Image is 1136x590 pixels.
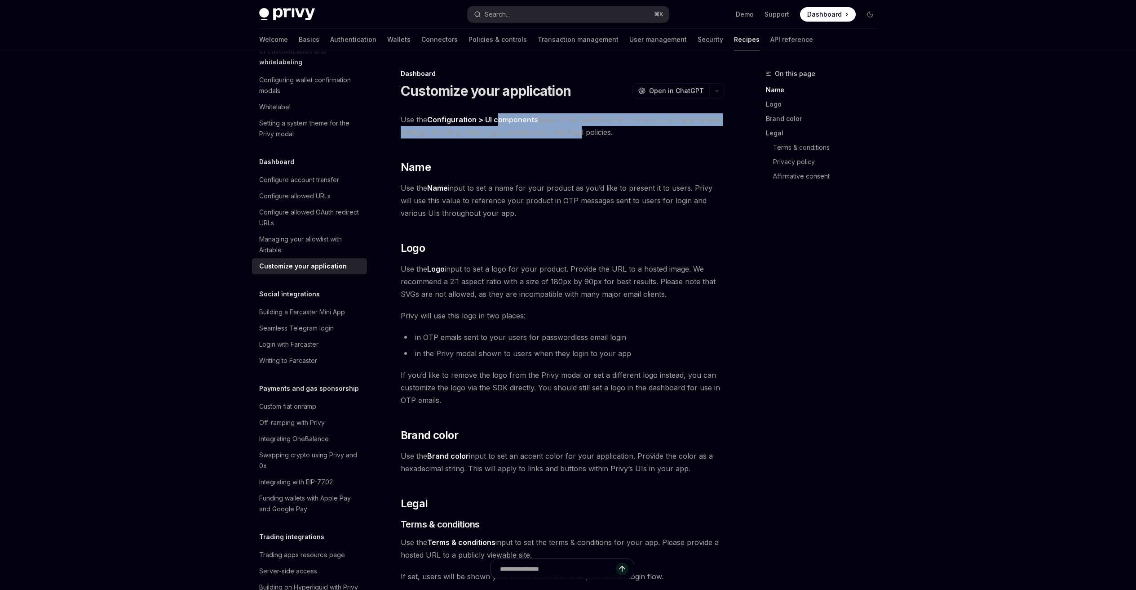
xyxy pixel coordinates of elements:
[252,415,367,431] a: Off-ramping with Privy
[401,263,725,300] span: Use the input to set a logo for your product. Provide the URL to a hosted image. We recommend a 2...
[427,183,448,192] strong: Name
[401,496,428,511] span: Legal
[259,550,345,560] div: Trading apps resource page
[252,490,367,517] a: Funding wallets with Apple Pay and Google Pay
[252,398,367,415] a: Custom fiat onramp
[401,536,725,561] span: Use the input to set the terms & conditions for your app. Please provide a hosted URL to a public...
[252,336,367,353] a: Login with Farcaster
[616,563,628,575] button: Send message
[330,29,376,50] a: Authentication
[401,69,725,78] div: Dashboard
[259,339,318,350] div: Login with Farcaster
[252,99,367,115] a: Whitelabel
[259,383,359,394] h5: Payments and gas sponsorship
[773,169,884,183] a: Affirmative consent
[654,11,663,18] span: ⌘ K
[252,258,367,274] a: Customize your application
[649,86,704,95] span: Open in ChatGPT
[252,304,367,320] a: Building a Farcaster Mini App
[401,182,725,219] span: Use the input to set a name for your product as you’d like to present it to users. Privy will use...
[252,320,367,336] a: Seamless Telegram login
[401,369,725,407] span: If you’d like to remove the logo from the Privy modal or set a different logo instead, you can cu...
[259,234,362,255] div: Managing your allowlist with Airtable
[259,156,294,167] h5: Dashboard
[469,29,527,50] a: Policies & controls
[252,115,367,142] a: Setting a system theme for the Privy modal
[401,428,458,442] span: Brand color
[259,102,291,112] div: Whitelabel
[252,547,367,563] a: Trading apps resource page
[259,29,288,50] a: Welcome
[259,323,334,334] div: Seamless Telegram login
[401,241,425,255] span: Logo
[252,172,367,188] a: Configure account transfer
[401,331,725,344] li: in OTP emails sent to your users for passwordless email login
[698,29,723,50] a: Security
[401,160,431,174] span: Name
[863,7,877,22] button: Toggle dark mode
[401,83,571,99] h1: Customize your application
[252,431,367,447] a: Integrating OneBalance
[629,29,687,50] a: User management
[766,126,884,140] a: Legal
[259,355,317,366] div: Writing to Farcaster
[766,112,884,126] a: Brand color
[736,10,754,19] a: Demo
[770,29,813,50] a: API reference
[259,289,320,299] h5: Social integrations
[259,434,329,444] div: Integrating OneBalance
[252,231,367,258] a: Managing your allowlist with Airtable
[401,518,480,531] span: Terms & conditions
[765,10,789,19] a: Support
[259,191,331,201] div: Configure allowed URLs
[259,118,362,139] div: Setting a system theme for the Privy modal
[401,347,725,360] li: in the Privy modal shown to users when they login to your app
[252,447,367,474] a: Swapping crypto using Privy and 0x
[632,83,709,98] button: Open in ChatGPT
[259,532,324,542] h5: Trading integrations
[427,264,445,273] strong: Logo
[766,97,884,112] a: Logo
[401,309,725,322] span: Privy will use this logo in two places:
[259,207,362,228] div: Configure allowed OAuth redirect URLs
[259,493,362,514] div: Funding wallets with Apple Pay and Google Pay
[427,115,538,124] strong: Configuration > UI components
[252,563,367,579] a: Server-side access
[252,474,367,490] a: Integrating with EIP-7702
[421,29,458,50] a: Connectors
[807,10,842,19] span: Dashboard
[538,29,619,50] a: Transaction management
[485,9,510,20] div: Search...
[259,477,333,487] div: Integrating with EIP-7702
[299,29,319,50] a: Basics
[401,113,725,139] span: Use the page of the dashboard to configure your app’s brand settings, including name, logo, accen...
[401,450,725,475] span: Use the input to set an accent color for your application. Provide the color as a hexadecimal str...
[259,401,316,412] div: Custom fiat onramp
[468,6,669,22] button: Search...⌘K
[766,83,884,97] a: Name
[427,538,495,547] strong: Terms & conditions
[259,307,345,317] div: Building a Farcaster Mini App
[259,75,362,96] div: Configuring wallet confirmation modals
[259,417,325,428] div: Off-ramping with Privy
[259,566,317,577] div: Server-side access
[773,140,884,155] a: Terms & conditions
[800,7,856,22] a: Dashboard
[252,353,367,369] a: Writing to Farcaster
[773,155,884,169] a: Privacy policy
[427,451,469,460] strong: Brand color
[259,261,347,272] div: Customize your application
[252,188,367,204] a: Configure allowed URLs
[252,204,367,231] a: Configure allowed OAuth redirect URLs
[259,174,339,185] div: Configure account transfer
[734,29,760,50] a: Recipes
[252,72,367,99] a: Configuring wallet confirmation modals
[259,450,362,471] div: Swapping crypto using Privy and 0x
[259,8,315,21] img: dark logo
[387,29,411,50] a: Wallets
[775,68,815,79] span: On this page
